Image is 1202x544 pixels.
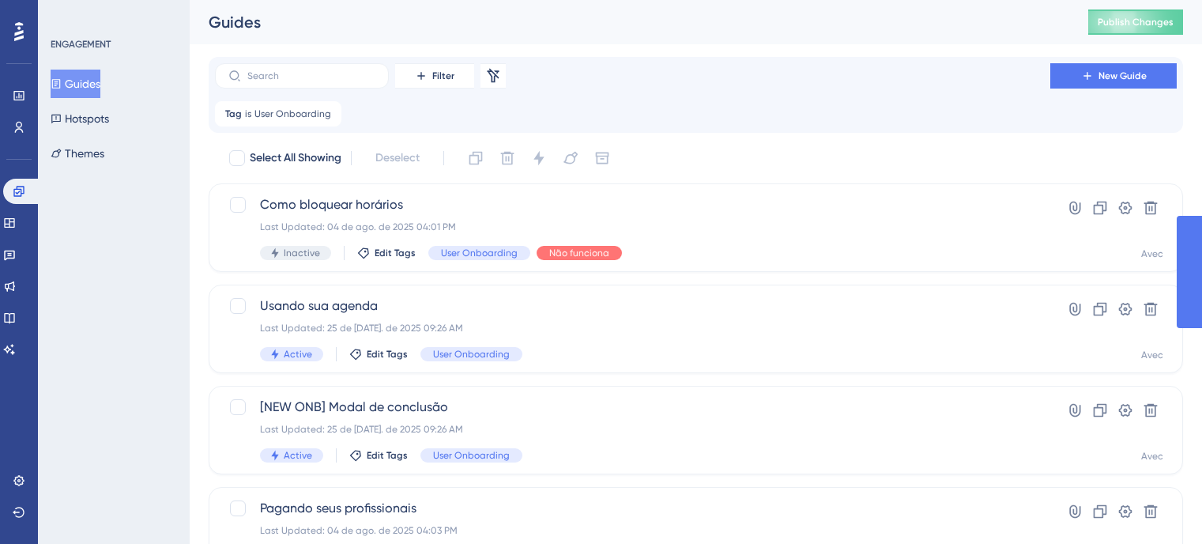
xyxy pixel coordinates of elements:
[1141,247,1163,260] div: Avec
[250,149,341,168] span: Select All Showing
[549,247,609,259] span: Não funciona
[260,297,1005,315] span: Usando sua agenda
[357,247,416,259] button: Edit Tags
[51,38,111,51] div: ENGAGEMENT
[260,398,1005,417] span: [NEW ONB] Modal de conclusão
[284,247,320,259] span: Inactive
[51,139,104,168] button: Themes
[1088,9,1183,35] button: Publish Changes
[441,247,518,259] span: User Onboarding
[1136,482,1183,529] iframe: UserGuiding AI Assistant Launcher
[433,348,510,361] span: User Onboarding
[209,11,1049,33] div: Guides
[349,449,408,462] button: Edit Tags
[260,524,1005,537] div: Last Updated: 04 de ago. de 2025 04:03 PM
[1141,450,1163,463] div: Avec
[260,195,1005,214] span: Como bloquear horários
[367,449,408,462] span: Edit Tags
[367,348,408,361] span: Edit Tags
[432,70,454,82] span: Filter
[254,108,331,120] span: User Onboarding
[433,449,510,462] span: User Onboarding
[375,149,420,168] span: Deselect
[1098,16,1174,28] span: Publish Changes
[349,348,408,361] button: Edit Tags
[245,108,251,120] span: is
[1050,63,1177,89] button: New Guide
[51,104,109,133] button: Hotspots
[260,322,1005,334] div: Last Updated: 25 de [DATE]. de 2025 09:26 AM
[260,221,1005,233] div: Last Updated: 04 de ago. de 2025 04:01 PM
[51,70,100,98] button: Guides
[284,449,312,462] span: Active
[1141,349,1163,361] div: Avec
[225,108,242,120] span: Tag
[260,423,1005,436] div: Last Updated: 25 de [DATE]. de 2025 09:26 AM
[284,348,312,361] span: Active
[395,63,474,89] button: Filter
[361,144,434,172] button: Deselect
[260,499,1005,518] span: Pagando seus profissionais
[247,70,375,81] input: Search
[1098,70,1147,82] span: New Guide
[375,247,416,259] span: Edit Tags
